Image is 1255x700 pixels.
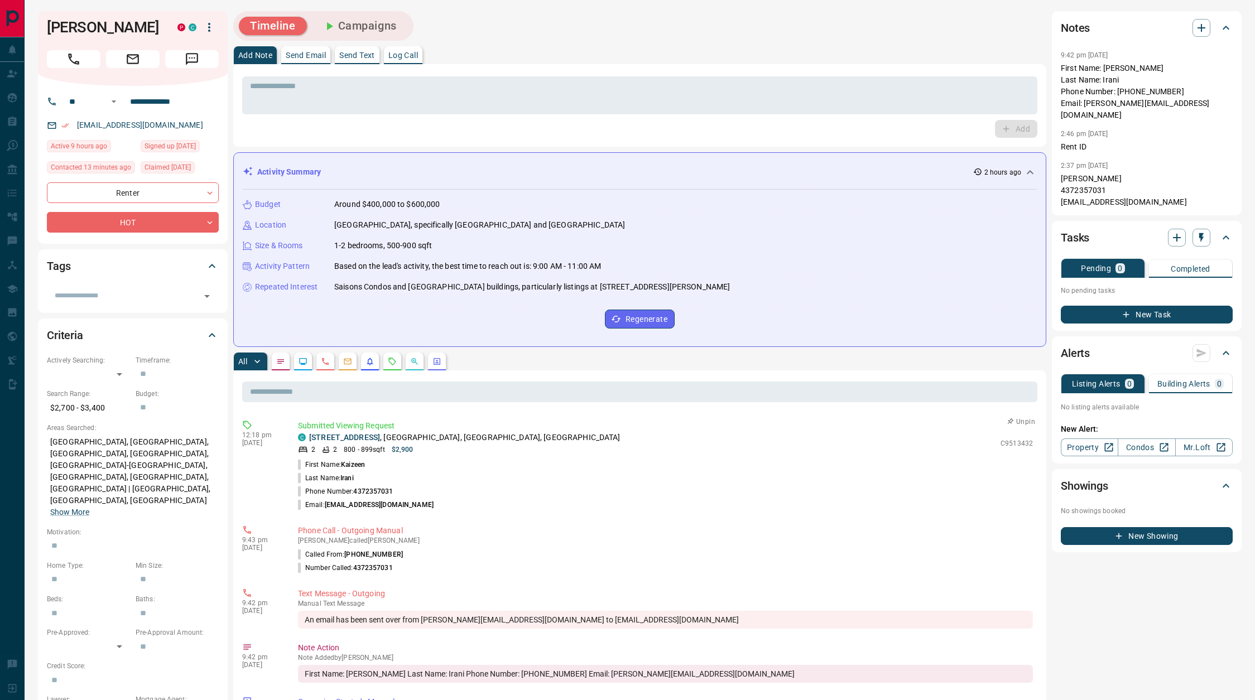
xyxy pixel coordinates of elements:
svg: Opportunities [410,357,419,366]
p: 2 [311,445,315,455]
p: Email: [298,500,434,510]
div: Mon Mar 28 2022 [141,140,219,156]
p: Called From: [298,549,403,559]
p: $2,700 - $3,400 [47,399,130,417]
span: [EMAIL_ADDRESS][DOMAIN_NAME] [325,501,434,509]
button: New Showing [1061,527,1233,545]
p: Text Message [298,600,1033,607]
svg: Emails [343,357,352,366]
span: Contacted 13 minutes ago [51,162,131,173]
p: Based on the lead's activity, the best time to reach out is: 9:00 AM - 11:00 AM [334,260,601,272]
p: Credit Score: [47,661,219,671]
div: First Name: [PERSON_NAME] Last Name: Irani Phone Number: [PHONE_NUMBER] Email: [PERSON_NAME][EMAI... [298,665,1033,683]
p: Pre-Approval Amount: [136,627,219,638]
p: 9:42 pm [242,653,281,661]
div: An email has been sent over from [PERSON_NAME][EMAIL_ADDRESS][DOMAIN_NAME] to [EMAIL_ADDRESS][DOM... [298,611,1033,629]
div: Alerts [1061,340,1233,366]
div: Notes [1061,15,1233,41]
h1: [PERSON_NAME] [47,18,161,36]
span: Email [106,50,160,68]
h2: Alerts [1061,344,1090,362]
p: Add Note [238,51,272,59]
span: 4372357031 [353,564,393,572]
p: Size & Rooms [255,240,303,252]
h2: Criteria [47,326,83,344]
h2: Tags [47,257,70,275]
p: Min Size: [136,561,219,571]
svg: Agent Actions [432,357,441,366]
p: Saisons Condos and [GEOGRAPHIC_DATA] buildings, particularly listings at [STREET_ADDRESS][PERSON_... [334,281,730,293]
p: C9513432 [1001,438,1033,448]
p: 9:42 pm [DATE] [1061,51,1108,59]
div: condos.ca [189,23,196,31]
p: Number Called: [298,563,393,573]
p: [DATE] [242,661,281,669]
p: Motivation: [47,527,219,537]
h2: Showings [1061,477,1108,495]
span: manual [298,600,321,607]
p: [GEOGRAPHIC_DATA], [GEOGRAPHIC_DATA], [GEOGRAPHIC_DATA], [GEOGRAPHIC_DATA], [GEOGRAPHIC_DATA]-[GE... [47,433,219,522]
p: Pending [1081,264,1111,272]
svg: Notes [276,357,285,366]
span: 4372357031 [353,487,393,495]
p: 2:37 pm [DATE] [1061,162,1108,170]
p: Pre-Approved: [47,627,130,638]
a: [STREET_ADDRESS] [309,433,380,442]
h2: Notes [1061,19,1090,37]
p: Rent ID [1061,141,1233,153]
p: 0 [1127,380,1132,388]
p: Listing Alerts [1072,380,1121,388]
div: Showings [1061,472,1233,499]
span: Kaizeen [341,461,365,469]
p: All [238,358,247,365]
span: Claimed [DATE] [145,162,191,173]
div: Sat Aug 16 2025 [47,161,135,177]
p: $2,900 [392,445,413,455]
p: , [GEOGRAPHIC_DATA], [GEOGRAPHIC_DATA], [GEOGRAPHIC_DATA] [309,432,621,443]
button: New Task [1061,306,1233,324]
span: Active 9 hours ago [51,141,107,152]
p: 2:46 pm [DATE] [1061,130,1108,138]
p: Log Call [388,51,418,59]
div: Criteria [47,322,219,349]
p: 0 [1118,264,1122,272]
svg: Listing Alerts [366,357,374,366]
p: 800 - 899 sqft [344,445,384,455]
div: Renter [47,182,219,203]
p: 1-2 bedrooms, 500-900 sqft [334,240,432,252]
p: Search Range: [47,389,130,399]
p: Beds: [47,594,130,604]
div: Tasks [1061,224,1233,251]
p: Phone Call - Outgoing Manual [298,525,1033,537]
p: Budget: [136,389,219,399]
div: condos.ca [298,433,306,441]
p: [DATE] [242,439,281,447]
button: Open [199,288,215,304]
div: Tue Mar 29 2022 [141,161,219,177]
p: 9:42 pm [242,599,281,607]
p: New Alert: [1061,423,1233,435]
div: Activity Summary2 hours ago [243,162,1037,182]
p: Timeframe: [136,355,219,365]
p: [GEOGRAPHIC_DATA], specifically [GEOGRAPHIC_DATA] and [GEOGRAPHIC_DATA] [334,219,625,231]
span: Message [165,50,219,68]
p: Phone Number: [298,486,393,496]
p: [PERSON_NAME] 4372357031 [EMAIL_ADDRESS][DOMAIN_NAME] [1061,173,1233,208]
p: Areas Searched: [47,423,219,433]
p: Send Email [286,51,326,59]
p: Completed [1171,265,1210,273]
span: Irani [340,474,354,482]
p: No listing alerts available [1061,402,1233,412]
p: First Name: [PERSON_NAME] Last Name: Irani Phone Number: [PHONE_NUMBER] Email: [PERSON_NAME][EMAI... [1061,62,1233,121]
div: Sat Aug 16 2025 [47,140,135,156]
p: Baths: [136,594,219,604]
p: [PERSON_NAME] called [PERSON_NAME] [298,537,1033,544]
p: Building Alerts [1157,380,1210,388]
a: Mr.Loft [1175,438,1233,456]
button: Unpin [1005,417,1037,427]
svg: Calls [321,357,330,366]
button: Show More [50,506,89,518]
a: [EMAIL_ADDRESS][DOMAIN_NAME] [77,120,203,129]
p: Activity Pattern [255,260,310,272]
span: Signed up [DATE] [145,141,196,152]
